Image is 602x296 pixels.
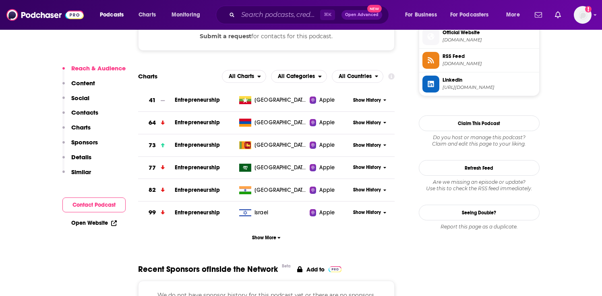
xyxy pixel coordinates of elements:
button: open menu [332,70,384,83]
h3: 73 [149,141,156,150]
span: Podcasts [100,9,124,21]
a: Seeing Double? [419,205,540,220]
button: Open AdvancedNew [341,10,382,20]
div: Are we missing an episode or update? Use this to check the RSS feed immediately. [419,179,540,192]
span: All Categories [278,74,315,79]
button: Charts [62,123,91,138]
img: Pro Logo [329,266,342,272]
button: open menu [94,8,134,21]
a: RSS Feed[DOMAIN_NAME] [422,52,536,69]
h3: 77 [149,163,156,173]
a: Israel [236,209,310,217]
a: 73 [138,134,175,156]
button: open menu [166,8,211,21]
span: Entrepreneurship [175,97,220,103]
p: Content [71,79,95,87]
button: Contacts [62,109,98,123]
h2: Charts [138,72,157,80]
div: Claim and edit this page to your liking. [419,134,540,147]
span: Armenia [254,119,307,127]
button: Show More [138,230,395,245]
span: Sri Lanka [254,141,307,149]
a: Apple [310,141,350,149]
span: For Podcasters [450,9,489,21]
div: Report this page as a duplicate. [419,224,540,230]
a: [GEOGRAPHIC_DATA] [236,186,310,194]
span: Apple [319,119,335,127]
span: Linkedin [443,76,536,84]
button: Show History [350,142,389,149]
span: feeds.transistor.fm [443,61,536,67]
p: Details [71,153,91,161]
p: Contacts [71,109,98,116]
a: 77 [138,157,175,179]
span: Entrepreneurship [175,209,220,216]
span: Recent Sponsors of Inside the Network [138,264,278,274]
button: Reach & Audience [62,64,126,79]
button: open menu [222,70,266,83]
a: Apple [310,186,350,194]
button: open menu [271,70,327,83]
input: Search podcasts, credits, & more... [238,8,320,21]
h3: 82 [149,185,156,195]
a: [GEOGRAPHIC_DATA] [236,96,310,104]
button: Content [62,79,95,94]
button: Contact Podcast [62,197,126,212]
span: RSS Feed [443,53,536,60]
a: Entrepreneurship [175,119,220,126]
a: [GEOGRAPHIC_DATA] [236,141,310,149]
span: Show History [353,209,381,216]
a: Entrepreneurship [175,142,220,148]
a: Show notifications dropdown [552,8,564,22]
span: insidethenetwork.co [443,37,536,43]
img: Podchaser - Follow, Share and Rate Podcasts [6,7,84,23]
p: Social [71,94,89,102]
button: Submit a request [200,32,251,41]
span: New [367,5,382,12]
a: Entrepreneurship [175,164,220,171]
span: Show History [353,119,381,126]
div: Search podcasts, credits, & more... [223,6,397,24]
img: User Profile [574,6,592,24]
span: Show More [252,235,281,240]
h3: 41 [149,96,156,105]
a: Apple [310,164,350,172]
span: ⌘ K [320,10,335,20]
p: Sponsors [71,138,98,146]
a: [GEOGRAPHIC_DATA] [236,119,310,127]
a: Apple [310,119,350,127]
span: Apple [319,186,335,194]
button: open menu [399,8,447,21]
span: Do you host or manage this podcast? [419,134,540,141]
span: More [506,9,520,21]
button: Show History [350,209,389,216]
span: https://www.linkedin.com/company/inside-the-network [443,84,536,90]
a: Apple [310,209,350,217]
span: Open Advanced [345,13,379,17]
p: Charts [71,123,91,131]
span: Logged in as carolinejames [574,6,592,24]
span: For Business [405,9,437,21]
button: Similar [62,168,91,183]
span: Show History [353,142,381,149]
button: open menu [445,8,501,21]
span: Apple [319,164,335,172]
button: Claim This Podcast [419,115,540,131]
a: 64 [138,112,175,134]
span: Apple [319,96,335,104]
a: 82 [138,179,175,201]
a: 41 [138,89,175,111]
span: All Charts [229,74,254,79]
span: India [254,186,307,194]
a: [GEOGRAPHIC_DATA] [236,164,310,172]
h2: Countries [332,70,384,83]
button: Social [62,94,89,109]
span: Saudi Arabia [254,164,307,172]
button: open menu [501,8,530,21]
h3: 64 [149,118,156,127]
a: 99 [138,201,175,224]
button: Show History [350,97,389,104]
button: Show History [350,187,389,193]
